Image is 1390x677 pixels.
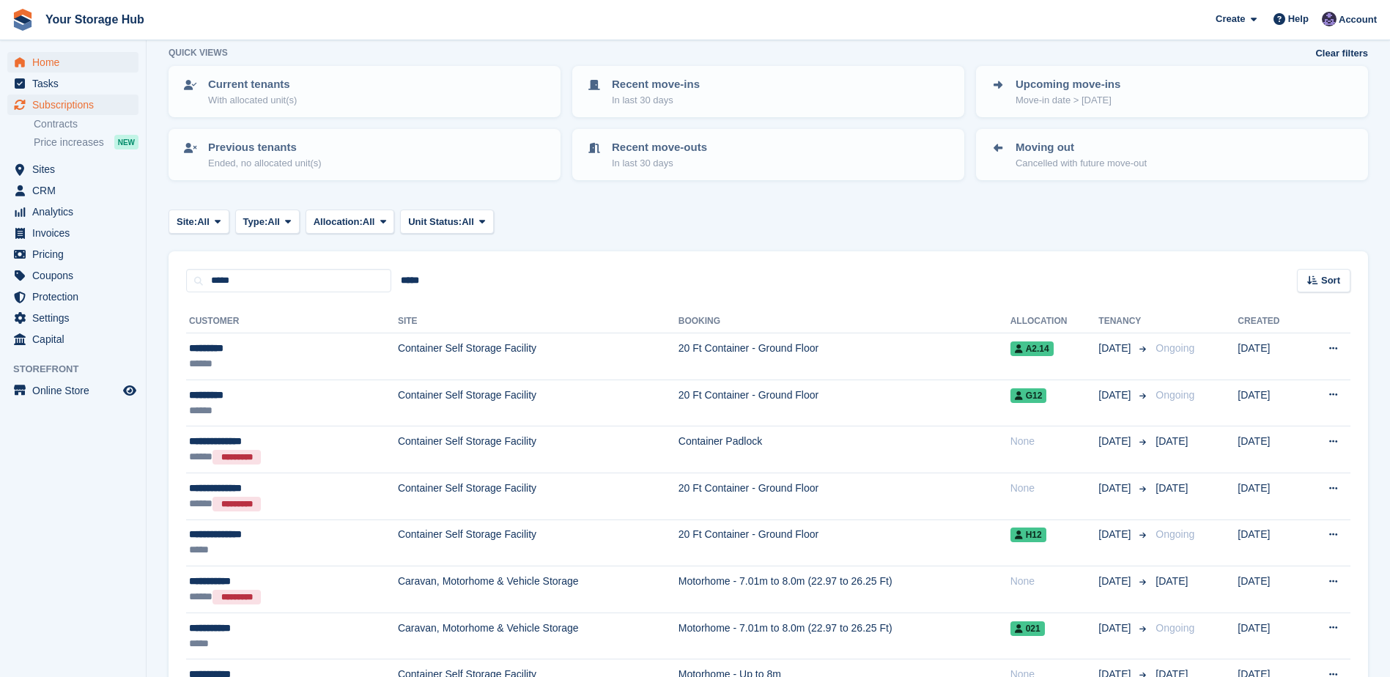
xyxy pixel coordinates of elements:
[679,613,1010,659] td: Motorhome - 7.01m to 8.0m (22.97 to 26.25 Ft)
[1016,156,1147,171] p: Cancelled with future move-out
[1010,621,1045,636] span: 021
[1098,388,1134,403] span: [DATE]
[1156,342,1194,354] span: Ongoing
[32,201,120,222] span: Analytics
[1098,434,1134,449] span: [DATE]
[208,156,322,171] p: Ended, no allocated unit(s)
[32,286,120,307] span: Protection
[574,67,963,116] a: Recent move-ins In last 30 days
[1010,310,1099,333] th: Allocation
[1156,435,1188,447] span: [DATE]
[32,95,120,115] span: Subscriptions
[169,210,229,234] button: Site: All
[363,215,375,229] span: All
[1238,333,1303,380] td: [DATE]
[612,139,707,156] p: Recent move-outs
[679,473,1010,519] td: 20 Ft Container - Ground Floor
[32,329,120,349] span: Capital
[977,67,1367,116] a: Upcoming move-ins Move-in date > [DATE]
[40,7,150,32] a: Your Storage Hub
[398,426,679,473] td: Container Self Storage Facility
[32,223,120,243] span: Invoices
[32,244,120,264] span: Pricing
[1010,388,1047,403] span: G12
[1098,621,1134,636] span: [DATE]
[1238,613,1303,659] td: [DATE]
[34,134,138,150] a: Price increases NEW
[7,265,138,286] a: menu
[612,156,707,171] p: In last 30 days
[32,73,120,94] span: Tasks
[1010,574,1099,589] div: None
[267,215,280,229] span: All
[1339,12,1377,27] span: Account
[1016,93,1120,108] p: Move-in date > [DATE]
[170,130,559,179] a: Previous tenants Ended, no allocated unit(s)
[408,215,462,229] span: Unit Status:
[1156,528,1194,540] span: Ongoing
[1010,481,1099,496] div: None
[32,380,120,401] span: Online Store
[1238,473,1303,519] td: [DATE]
[1315,46,1368,61] a: Clear filters
[208,76,297,93] p: Current tenants
[32,52,120,73] span: Home
[679,333,1010,380] td: 20 Ft Container - Ground Floor
[679,380,1010,426] td: 20 Ft Container - Ground Floor
[114,135,138,149] div: NEW
[1016,139,1147,156] p: Moving out
[306,210,395,234] button: Allocation: All
[32,265,120,286] span: Coupons
[208,93,297,108] p: With allocated unit(s)
[1156,622,1194,634] span: Ongoing
[197,215,210,229] span: All
[1238,380,1303,426] td: [DATE]
[243,215,268,229] span: Type:
[1238,426,1303,473] td: [DATE]
[612,93,700,108] p: In last 30 days
[32,308,120,328] span: Settings
[400,210,493,234] button: Unit Status: All
[398,566,679,613] td: Caravan, Motorhome & Vehicle Storage
[398,310,679,333] th: Site
[7,180,138,201] a: menu
[1098,574,1134,589] span: [DATE]
[13,362,146,377] span: Storefront
[1238,566,1303,613] td: [DATE]
[32,180,120,201] span: CRM
[679,566,1010,613] td: Motorhome - 7.01m to 8.0m (22.97 to 26.25 Ft)
[186,310,398,333] th: Customer
[679,519,1010,566] td: 20 Ft Container - Ground Floor
[7,159,138,180] a: menu
[398,519,679,566] td: Container Self Storage Facility
[1010,341,1054,356] span: A2.14
[462,215,474,229] span: All
[1238,519,1303,566] td: [DATE]
[1156,482,1188,494] span: [DATE]
[1156,575,1188,587] span: [DATE]
[1238,310,1303,333] th: Created
[34,136,104,149] span: Price increases
[7,286,138,307] a: menu
[208,139,322,156] p: Previous tenants
[1216,12,1245,26] span: Create
[398,380,679,426] td: Container Self Storage Facility
[977,130,1367,179] a: Moving out Cancelled with future move-out
[679,310,1010,333] th: Booking
[7,329,138,349] a: menu
[1098,341,1134,356] span: [DATE]
[7,380,138,401] a: menu
[612,76,700,93] p: Recent move-ins
[398,333,679,380] td: Container Self Storage Facility
[7,95,138,115] a: menu
[170,67,559,116] a: Current tenants With allocated unit(s)
[7,223,138,243] a: menu
[1016,76,1120,93] p: Upcoming move-ins
[398,613,679,659] td: Caravan, Motorhome & Vehicle Storage
[1098,527,1134,542] span: [DATE]
[7,201,138,222] a: menu
[1098,310,1150,333] th: Tenancy
[1010,528,1046,542] span: H12
[314,215,363,229] span: Allocation:
[1322,12,1337,26] img: Liam Beddard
